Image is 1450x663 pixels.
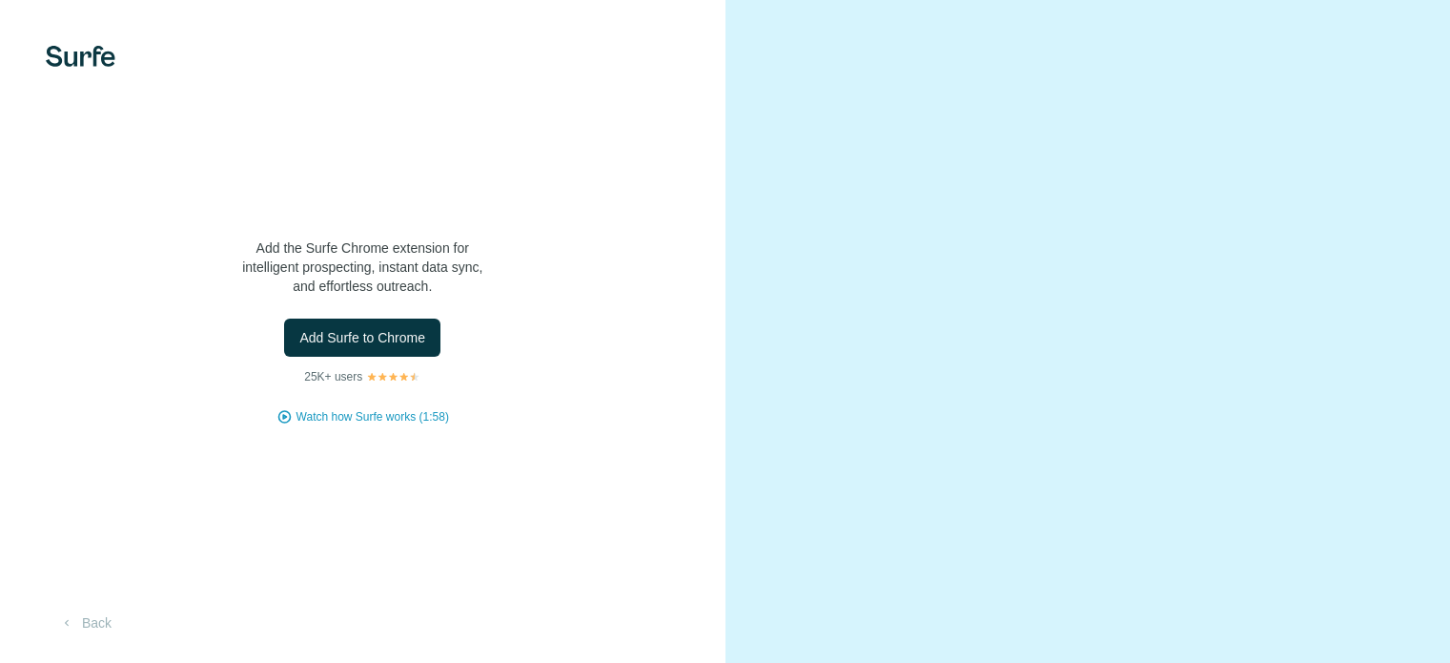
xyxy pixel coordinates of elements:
button: Add Surfe to Chrome [284,319,440,357]
button: Back [46,606,125,640]
button: Watch how Surfe works (1:58) [296,408,449,425]
img: Rating Stars [366,371,420,383]
p: Add the Surfe Chrome extension for intelligent prospecting, instant data sync, and effortless out... [172,238,553,296]
p: 25K+ users [304,368,362,385]
span: Add Surfe to Chrome [299,328,425,347]
img: Surfe's logo [46,46,115,67]
h1: Let’s bring Surfe to your LinkedIn [172,147,553,223]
